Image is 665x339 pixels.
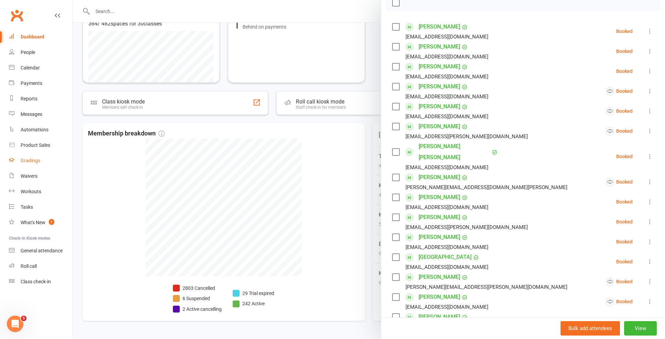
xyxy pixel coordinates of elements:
a: Reports [9,91,73,107]
div: Booked [606,87,633,96]
div: Booked [616,69,633,74]
div: Booked [606,107,633,116]
div: Booked [616,49,633,54]
div: Payments [21,80,42,86]
div: [EMAIL_ADDRESS][DOMAIN_NAME] [406,52,488,61]
iframe: Intercom live chat [7,316,23,332]
div: [EMAIL_ADDRESS][DOMAIN_NAME] [406,163,488,172]
div: General attendance [21,248,63,253]
a: People [9,45,73,60]
div: Product Sales [21,142,50,148]
div: Booked [606,178,633,186]
div: Tasks [21,204,33,210]
div: Dashboard [21,34,44,40]
div: [EMAIL_ADDRESS][DOMAIN_NAME] [406,243,488,252]
div: Booked [606,127,633,135]
div: Workouts [21,189,41,194]
a: [PERSON_NAME] [419,41,460,52]
a: [PERSON_NAME] [419,101,460,112]
div: [EMAIL_ADDRESS][DOMAIN_NAME] [406,303,488,311]
div: [EMAIL_ADDRESS][PERSON_NAME][DOMAIN_NAME] [406,223,528,232]
div: People [21,50,35,55]
a: Messages [9,107,73,122]
span: 1 [49,219,54,225]
a: Payments [9,76,73,91]
div: Booked [616,29,633,34]
a: [PERSON_NAME] [419,21,460,32]
div: Reports [21,96,37,101]
div: Booked [616,239,633,244]
a: [PERSON_NAME] [419,292,460,303]
div: Waivers [21,173,37,179]
button: Bulk add attendees [561,321,620,336]
a: Calendar [9,60,73,76]
div: Booked [616,154,633,159]
div: Automations [21,127,48,132]
a: Automations [9,122,73,138]
a: Class kiosk mode [9,274,73,289]
a: Dashboard [9,29,73,45]
div: [PERSON_NAME][EMAIL_ADDRESS][DOMAIN_NAME][PERSON_NAME] [406,183,567,192]
a: [PERSON_NAME] [419,192,460,203]
a: [PERSON_NAME] [419,232,460,243]
div: Gradings [21,158,40,163]
a: [PERSON_NAME] [PERSON_NAME] [419,141,490,163]
div: [EMAIL_ADDRESS][DOMAIN_NAME] [406,32,488,41]
a: [PERSON_NAME] [419,121,460,132]
div: [EMAIL_ADDRESS][DOMAIN_NAME] [406,263,488,272]
div: [EMAIL_ADDRESS][DOMAIN_NAME] [406,92,488,101]
div: Booked [606,297,633,306]
button: View [624,321,657,336]
div: Messages [21,111,42,117]
div: Calendar [21,65,40,70]
a: [PERSON_NAME] [419,172,460,183]
div: [EMAIL_ADDRESS][DOMAIN_NAME] [406,72,488,81]
div: Booked [616,199,633,204]
a: [PERSON_NAME] [419,61,460,72]
div: Roll call [21,263,37,269]
a: Workouts [9,184,73,199]
div: Booked [616,259,633,264]
div: Booked [616,219,633,224]
a: Gradings [9,153,73,168]
a: General attendance kiosk mode [9,243,73,259]
a: Tasks [9,199,73,215]
div: Class check-in [21,279,51,284]
a: Clubworx [8,7,25,24]
div: What's New [21,220,45,225]
div: [EMAIL_ADDRESS][DOMAIN_NAME] [406,112,488,121]
a: [PERSON_NAME] [419,311,460,322]
a: [PERSON_NAME] [419,272,460,283]
div: [EMAIL_ADDRESS][PERSON_NAME][DOMAIN_NAME] [406,132,528,141]
a: Waivers [9,168,73,184]
a: [PERSON_NAME] [419,212,460,223]
div: [PERSON_NAME][EMAIL_ADDRESS][PERSON_NAME][DOMAIN_NAME] [406,283,567,292]
span: 5 [21,316,26,321]
a: [PERSON_NAME] [419,81,460,92]
a: Product Sales [9,138,73,153]
div: Booked [606,277,633,286]
div: [EMAIL_ADDRESS][DOMAIN_NAME] [406,203,488,212]
a: [GEOGRAPHIC_DATA] [419,252,472,263]
a: What's New1 [9,215,73,230]
a: Roll call [9,259,73,274]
